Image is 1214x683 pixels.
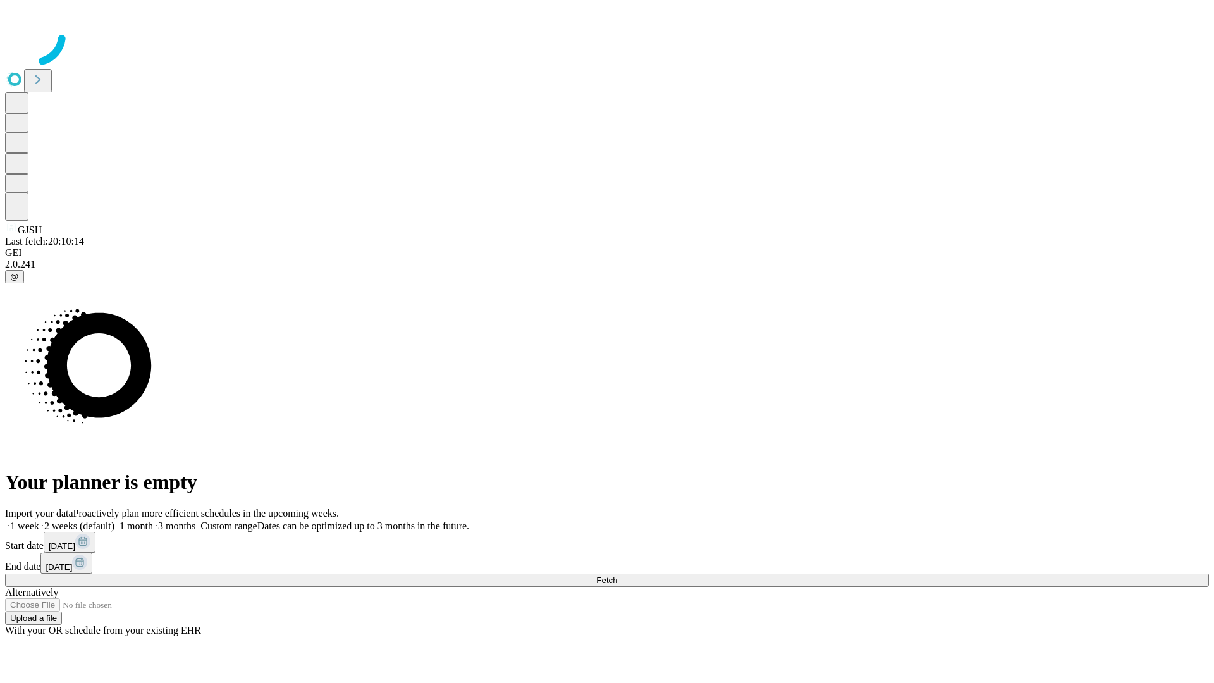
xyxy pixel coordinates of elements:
[18,225,42,235] span: GJSH
[5,532,1209,553] div: Start date
[44,532,95,553] button: [DATE]
[40,553,92,574] button: [DATE]
[5,259,1209,270] div: 2.0.241
[5,612,62,625] button: Upload a file
[49,541,75,551] span: [DATE]
[10,272,19,281] span: @
[10,520,39,531] span: 1 week
[596,575,617,585] span: Fetch
[257,520,469,531] span: Dates can be optimized up to 3 months in the future.
[158,520,195,531] span: 3 months
[5,508,73,519] span: Import your data
[5,587,58,598] span: Alternatively
[5,625,201,636] span: With your OR schedule from your existing EHR
[5,553,1209,574] div: End date
[5,574,1209,587] button: Fetch
[5,471,1209,494] h1: Your planner is empty
[5,247,1209,259] div: GEI
[5,236,84,247] span: Last fetch: 20:10:14
[200,520,257,531] span: Custom range
[120,520,153,531] span: 1 month
[73,508,339,519] span: Proactively plan more efficient schedules in the upcoming weeks.
[44,520,114,531] span: 2 weeks (default)
[5,270,24,283] button: @
[46,562,72,572] span: [DATE]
